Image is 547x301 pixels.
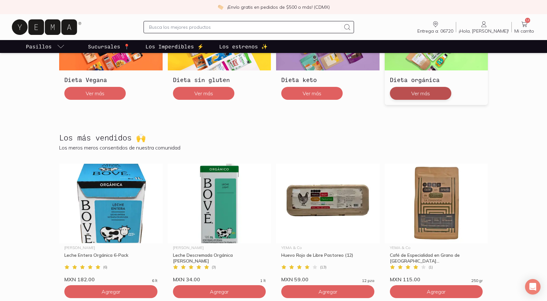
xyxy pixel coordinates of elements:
[281,246,374,250] div: YEMA & Co
[59,133,146,142] h2: Los más vendidos 🙌
[64,276,95,283] span: MXN 182.00
[212,265,216,269] span: ( 3 )
[64,285,157,298] button: Agregar
[173,76,266,84] h3: Dieta sin gluten
[525,18,530,23] span: 14
[218,40,269,53] a: Los estrenos ✨
[281,252,374,264] div: Huevo Rojo de Libre Pastoreo (12)
[88,43,130,50] p: Sucursales 📍
[219,43,268,50] p: Los estrenos ✨
[417,28,453,34] span: Entrega a: 06720
[103,265,107,269] span: ( 6 )
[145,43,204,50] p: Los Imperdibles ⚡️
[152,279,157,283] span: 6 lt
[260,279,266,283] span: 1 lt
[59,164,163,243] img: Leche Entera Orgánica 6-Pack
[525,279,541,295] div: Open Intercom Messenger
[362,279,374,283] span: 12 pza
[429,265,433,269] span: ( 1 )
[173,252,266,264] div: Leche Descremada Orgánica [PERSON_NAME]
[144,40,205,53] a: Los Imperdibles ⚡️
[59,144,488,151] p: Los meros meros consentidos de nuestra comunidad
[87,40,131,53] a: Sucursales 📍
[64,252,157,264] div: Leche Entera Orgánica 6-Pack
[276,164,380,243] img: Huevo Rojo de Libre Pastoreo (12)
[173,87,234,100] button: Ver más
[149,23,341,31] input: Busca los mejores productos
[390,87,451,100] button: Ver más
[218,4,223,10] img: check
[390,285,483,298] button: Agregar
[173,276,200,283] span: MXN 34.00
[276,164,380,283] a: Huevo Rojo de Libre Pastoreo (12)YEMA & CoHuevo Rojo de Libre Pastoreo (12)(13)MXN 59.0012 pza
[281,76,374,84] h3: Dieta keto
[25,40,66,53] a: pasillo-todos-link
[26,43,52,50] p: Pasillos
[456,20,511,34] a: ¡Hola, [PERSON_NAME]!
[168,24,271,105] a: Dieta sin glutenDieta sin glutenVer más
[390,76,483,84] h3: Dieta orgánica
[281,87,343,100] button: Ver más
[390,246,483,250] div: YEMA & Co
[102,288,120,295] span: Agregar
[168,164,271,243] img: Leche Descremada Orgánica Bové
[385,164,488,243] img: Café de Especialidad en Grano de Chiapas La Concordia
[281,276,308,283] span: MXN 59.00
[210,288,229,295] span: Agregar
[173,246,266,250] div: [PERSON_NAME]
[281,285,374,298] button: Agregar
[64,87,126,100] button: Ver más
[318,288,337,295] span: Agregar
[64,76,157,84] h3: Dieta Vegana
[320,265,327,269] span: ( 13 )
[276,24,380,105] a: Dieta ketoDieta ketoVer más
[512,20,537,34] a: 14Mi carrito
[390,276,420,283] span: MXN 115.00
[459,28,509,34] span: ¡Hola, [PERSON_NAME]!
[385,24,488,105] a: Dieta orgánicaDieta orgánicaVer más
[385,164,488,283] a: Café de Especialidad en Grano de Chiapas La ConcordiaYEMA & CoCafé de Especialidad en Grano de [G...
[59,164,163,283] a: Leche Entera Orgánica 6-Pack[PERSON_NAME]Leche Entera Orgánica 6-Pack(6)MXN 182.006 lt
[390,252,483,264] div: Café de Especialidad en Grano de [GEOGRAPHIC_DATA]...
[427,288,445,295] span: Agregar
[59,24,163,105] a: Dieta VeganaDieta VeganaVer más
[173,285,266,298] button: Agregar
[415,20,456,34] a: Entrega a: 06720
[471,279,483,283] span: 250 gr
[227,4,330,10] p: ¡Envío gratis en pedidos de $500 o más! (CDMX)
[168,164,271,283] a: Leche Descremada Orgánica Bové[PERSON_NAME]Leche Descremada Orgánica [PERSON_NAME](3)MXN 34.001 lt
[514,28,534,34] span: Mi carrito
[64,246,157,250] div: [PERSON_NAME]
